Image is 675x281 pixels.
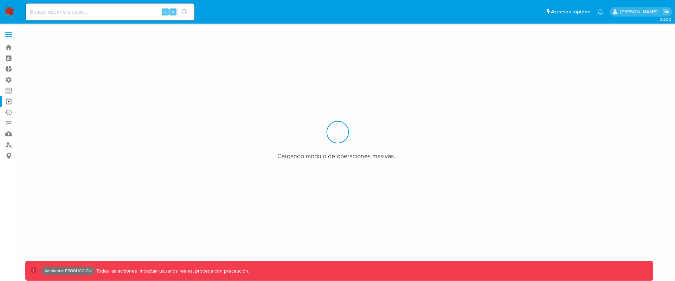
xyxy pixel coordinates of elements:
span: Accesos rápidos [551,8,590,15]
a: Notificaciones [597,9,603,15]
button: search-icon [177,7,192,17]
p: Todas las acciones impactan usuarios reales, proceda con precaución. [95,268,249,274]
p: Ambiente: PRODUCCIÓN [44,269,92,272]
input: Buscar usuario o caso... [26,7,194,17]
span: s [172,8,174,15]
span: Cargando modulo de operaciones masivas... [277,152,398,160]
a: Salir [662,8,670,15]
span: ⌥ [162,8,168,15]
p: omar.guzman@mercadolibre.com.co [620,8,660,15]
